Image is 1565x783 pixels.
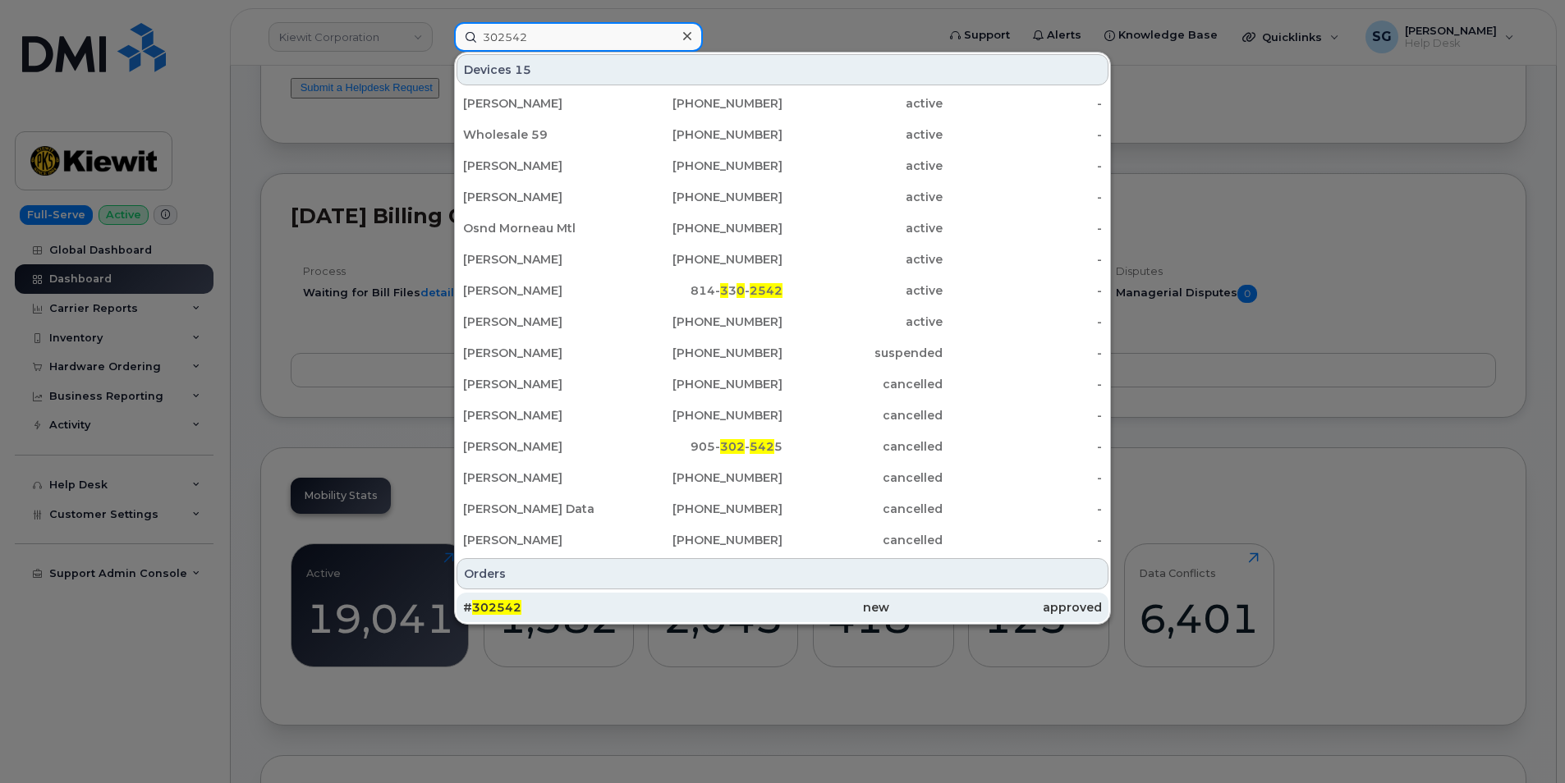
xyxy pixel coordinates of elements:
a: [PERSON_NAME][PHONE_NUMBER]cancelled- [457,525,1108,555]
div: [PERSON_NAME] [463,282,623,299]
div: [PHONE_NUMBER] [623,376,783,392]
div: 814- 3 - [623,282,783,299]
div: [PERSON_NAME] [463,189,623,205]
div: - [943,469,1103,486]
input: Find something... [454,22,703,52]
div: cancelled [782,407,943,424]
div: approved [889,599,1102,616]
a: [PERSON_NAME]905-302-5425cancelled- [457,432,1108,461]
div: # [463,599,676,616]
div: active [782,189,943,205]
div: Osnd Morneau Mtl [463,220,623,236]
div: new [676,599,888,616]
div: [PHONE_NUMBER] [623,251,783,268]
span: 302542 [472,600,521,615]
div: - [943,501,1103,517]
div: active [782,95,943,112]
div: cancelled [782,469,943,486]
div: [PERSON_NAME] [463,345,623,361]
a: [PERSON_NAME][PHONE_NUMBER]active- [457,245,1108,274]
div: - [943,189,1103,205]
div: [PHONE_NUMBER] [623,469,783,486]
div: [PHONE_NUMBER] [623,220,783,236]
div: cancelled [782,438,943,455]
iframe: Messenger Launcher [1494,712,1553,771]
div: [PERSON_NAME] [463,314,623,330]
span: 542 [750,439,774,454]
a: [PERSON_NAME][PHONE_NUMBER]active- [457,307,1108,337]
div: - [943,282,1103,299]
div: [PERSON_NAME] [463,469,623,486]
div: - [943,532,1103,548]
div: cancelled [782,501,943,517]
div: [PERSON_NAME] [463,438,623,455]
a: [PERSON_NAME][PHONE_NUMBER]active- [457,182,1108,212]
span: 302 [720,439,745,454]
a: [PERSON_NAME] Data[PHONE_NUMBER]cancelled- [457,494,1108,524]
div: - [943,158,1103,174]
div: [PHONE_NUMBER] [623,189,783,205]
div: [PHONE_NUMBER] [623,407,783,424]
div: [PHONE_NUMBER] [623,345,783,361]
div: cancelled [782,532,943,548]
a: #302542newapproved [457,593,1108,622]
a: [PERSON_NAME]814-330-2542active- [457,276,1108,305]
div: [PERSON_NAME] [463,251,623,268]
div: [PERSON_NAME] [463,376,623,392]
div: suspended [782,345,943,361]
div: - [943,220,1103,236]
div: - [943,95,1103,112]
span: 3 [720,283,728,298]
div: cancelled [782,376,943,392]
div: Devices [457,54,1108,85]
div: - [943,376,1103,392]
div: - [943,345,1103,361]
div: active [782,314,943,330]
a: [PERSON_NAME][PHONE_NUMBER]cancelled- [457,401,1108,430]
div: [PERSON_NAME] Data [463,501,623,517]
div: [PERSON_NAME] [463,532,623,548]
div: [PHONE_NUMBER] [623,95,783,112]
div: [PERSON_NAME] [463,158,623,174]
div: [PHONE_NUMBER] [623,314,783,330]
a: [PERSON_NAME][PHONE_NUMBER]active- [457,151,1108,181]
div: - [943,251,1103,268]
div: [PERSON_NAME] [463,95,623,112]
div: active [782,282,943,299]
div: - [943,438,1103,455]
div: 905- - 5 [623,438,783,455]
span: 0 [737,283,745,298]
div: - [943,407,1103,424]
div: Orders [457,558,1108,589]
a: [PERSON_NAME][PHONE_NUMBER]suspended- [457,338,1108,368]
a: Wholesale 59[PHONE_NUMBER]active- [457,120,1108,149]
div: active [782,158,943,174]
div: [PHONE_NUMBER] [623,501,783,517]
span: 15 [515,62,531,78]
div: active [782,126,943,143]
span: 2542 [750,283,782,298]
a: Osnd Morneau Mtl[PHONE_NUMBER]active- [457,213,1108,243]
a: [PERSON_NAME][PHONE_NUMBER]cancelled- [457,463,1108,492]
div: [PHONE_NUMBER] [623,532,783,548]
div: [PHONE_NUMBER] [623,126,783,143]
div: - [943,314,1103,330]
div: Wholesale 59 [463,126,623,143]
div: - [943,126,1103,143]
a: [PERSON_NAME][PHONE_NUMBER]cancelled- [457,369,1108,399]
div: active [782,220,943,236]
a: [PERSON_NAME][PHONE_NUMBER]active- [457,89,1108,118]
div: active [782,251,943,268]
div: [PERSON_NAME] [463,407,623,424]
div: [PHONE_NUMBER] [623,158,783,174]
